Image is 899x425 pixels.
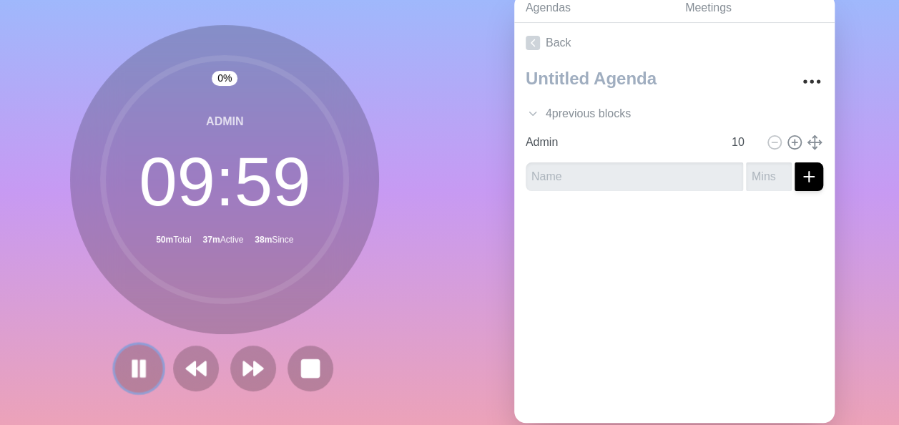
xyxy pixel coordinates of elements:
[520,128,723,157] input: Name
[526,162,743,191] input: Name
[746,162,792,191] input: Mins
[726,128,760,157] input: Mins
[797,67,826,96] button: More
[514,99,835,128] div: 4 previous block
[514,23,835,63] a: Back
[625,105,631,122] span: s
